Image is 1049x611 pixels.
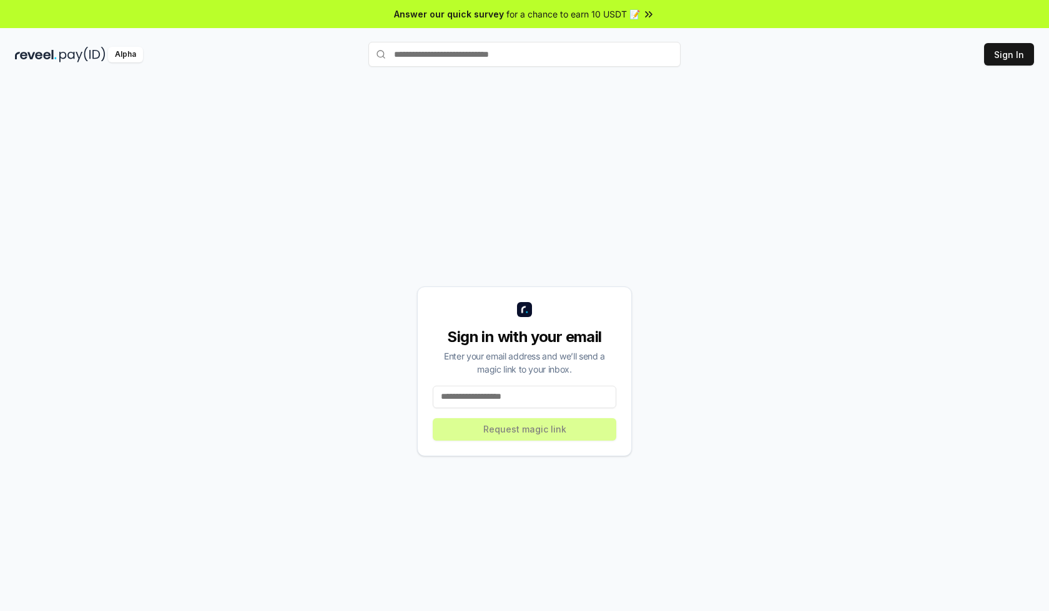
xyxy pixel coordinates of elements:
[59,47,106,62] img: pay_id
[506,7,640,21] span: for a chance to earn 10 USDT 📝
[984,43,1034,66] button: Sign In
[15,47,57,62] img: reveel_dark
[433,327,616,347] div: Sign in with your email
[433,349,616,376] div: Enter your email address and we’ll send a magic link to your inbox.
[394,7,504,21] span: Answer our quick survey
[108,47,143,62] div: Alpha
[517,302,532,317] img: logo_small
